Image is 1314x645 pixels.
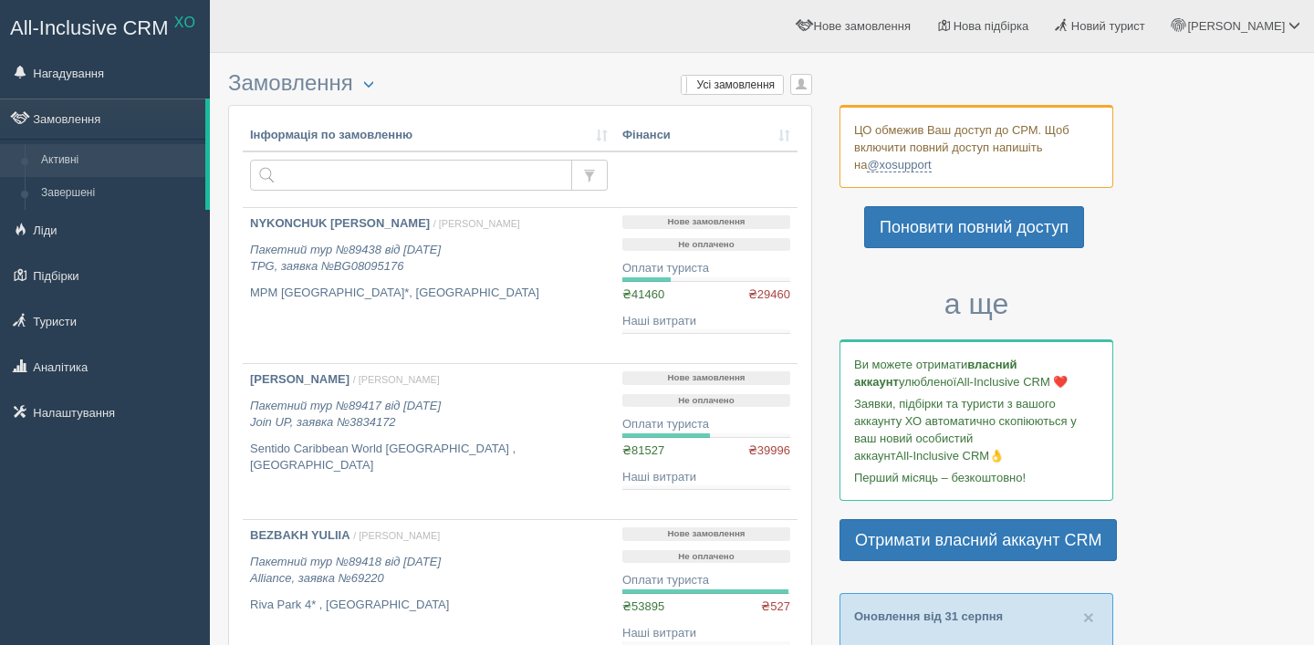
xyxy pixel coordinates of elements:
b: [PERSON_NAME] [250,372,349,386]
span: Нова підбірка [954,19,1029,33]
span: Новий турист [1071,19,1145,33]
span: / [PERSON_NAME] [433,218,520,229]
b: BEZBAKH YULIIA [250,528,350,542]
p: Заявки, підбірки та туристи з вашого аккаунту ХО автоматично скопіюються у ваш новий особистий ак... [854,395,1099,464]
div: Наші витрати [622,313,790,330]
b: NYKONCHUK [PERSON_NAME] [250,216,430,230]
span: ₴53895 [622,599,664,613]
div: Оплати туриста [622,260,790,277]
a: Завершені [33,177,205,210]
button: Close [1083,608,1094,627]
p: Не оплачено [622,394,790,408]
div: Оплати туриста [622,572,790,589]
a: Фінанси [622,127,790,144]
a: NYKONCHUK [PERSON_NAME] / [PERSON_NAME] Пакетний тур №89438 від [DATE]TPG, заявка №BG08095176 MPM... [243,208,615,363]
p: Нове замовлення [622,215,790,229]
input: Пошук за номером замовлення, ПІБ або паспортом туриста [250,160,572,191]
span: × [1083,607,1094,628]
div: Наші витрати [622,469,790,486]
p: Riva Park 4* , [GEOGRAPHIC_DATA] [250,597,608,614]
i: Пакетний тур №89438 від [DATE] TPG, заявка №BG08095176 [250,243,441,274]
p: Sentido Caribbean World [GEOGRAPHIC_DATA] , [GEOGRAPHIC_DATA] [250,441,608,474]
p: Ви можете отримати улюбленої [854,356,1099,390]
span: ₴527 [761,598,790,616]
span: ₴39996 [748,442,790,460]
span: All-Inclusive CRM ❤️ [956,375,1068,389]
a: [PERSON_NAME] / [PERSON_NAME] Пакетний тур №89417 від [DATE]Join UP, заявка №3834172 Sentido Cari... [243,364,615,519]
i: Пакетний тур №89417 від [DATE] Join UP, заявка №3834172 [250,399,441,430]
a: Оновлення від 31 серпня [854,609,1003,623]
h3: а ще [839,288,1113,320]
a: Поновити повний доступ [864,206,1084,248]
p: MPM [GEOGRAPHIC_DATA]*, [GEOGRAPHIC_DATA] [250,285,608,302]
a: Інформація по замовленню [250,127,608,144]
a: @xosupport [867,158,931,172]
div: Оплати туриста [622,416,790,433]
span: All-Inclusive CRM [10,16,169,39]
b: власний аккаунт [854,358,1017,389]
sup: XO [174,15,195,30]
span: / [PERSON_NAME] [353,374,440,385]
span: ₴81527 [622,443,664,457]
a: Отримати власний аккаунт CRM [839,519,1117,561]
h3: Замовлення [228,71,812,96]
span: All-Inclusive CRM👌 [896,449,1005,463]
a: Активні [33,144,205,177]
p: Не оплачено [622,550,790,564]
span: [PERSON_NAME] [1187,19,1285,33]
a: All-Inclusive CRM XO [1,1,209,51]
p: Не оплачено [622,238,790,252]
div: ЦО обмежив Ваш доступ до СРМ. Щоб включити повний доступ напишіть на [839,105,1113,188]
label: Усі замовлення [682,76,783,94]
span: / [PERSON_NAME] [353,530,440,541]
span: ₴41460 [622,287,664,301]
p: Нове замовлення [622,527,790,541]
p: Перший місяць – безкоштовно! [854,469,1099,486]
span: ₴29460 [748,286,790,304]
p: Нове замовлення [622,371,790,385]
span: Нове замовлення [814,19,911,33]
div: Наші витрати [622,625,790,642]
i: Пакетний тур №89418 від [DATE] Alliance, заявка №69220 [250,555,441,586]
